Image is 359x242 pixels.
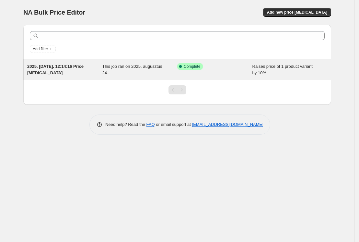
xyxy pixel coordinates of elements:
[263,8,331,17] button: Add new price [MEDICAL_DATA]
[252,64,313,75] span: Raises price of 1 product variant by 10%
[146,122,155,127] a: FAQ
[33,46,48,52] span: Add filter
[155,122,192,127] span: or email support at
[267,10,327,15] span: Add new price [MEDICAL_DATA]
[102,64,162,75] span: This job ran on 2025. augusztus 24..
[168,85,186,94] nav: Pagination
[23,9,85,16] span: NA Bulk Price Editor
[184,64,200,69] span: Complete
[192,122,263,127] a: [EMAIL_ADDRESS][DOMAIN_NAME]
[30,45,56,53] button: Add filter
[27,64,84,75] span: 2025. [DATE]. 12:14:16 Price [MEDICAL_DATA]
[105,122,146,127] span: Need help? Read the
